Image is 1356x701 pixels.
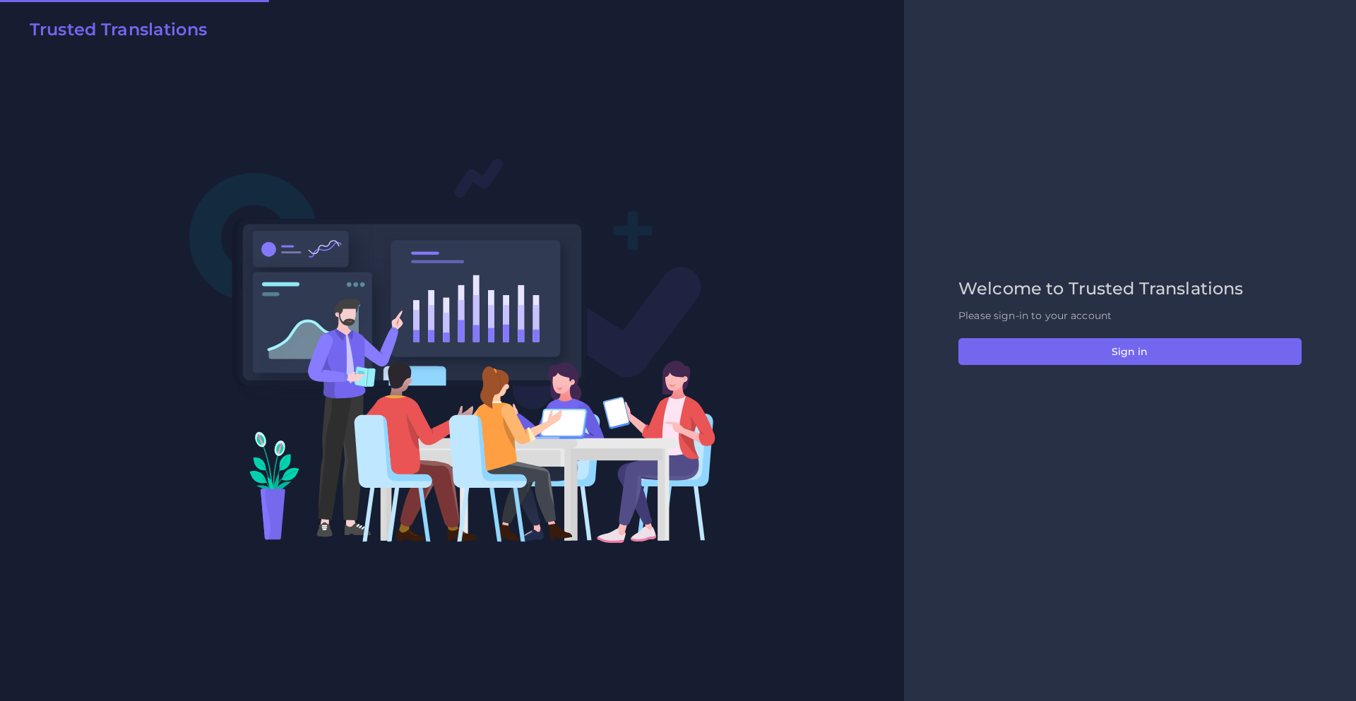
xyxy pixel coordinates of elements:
[958,279,1302,299] h2: Welcome to Trusted Translations
[189,157,716,544] img: Login V2
[958,338,1302,365] button: Sign in
[30,20,207,40] h2: Trusted Translations
[958,308,1302,323] p: Please sign-in to your account
[20,20,207,45] a: Trusted Translations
